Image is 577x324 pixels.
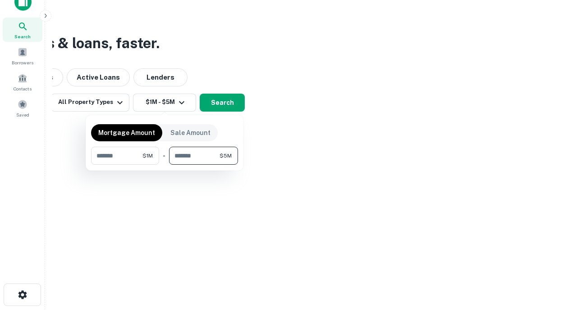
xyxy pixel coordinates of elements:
[98,128,155,138] p: Mortgage Amount
[163,147,165,165] div: -
[532,252,577,295] iframe: Chat Widget
[220,152,232,160] span: $5M
[142,152,153,160] span: $1M
[170,128,211,138] p: Sale Amount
